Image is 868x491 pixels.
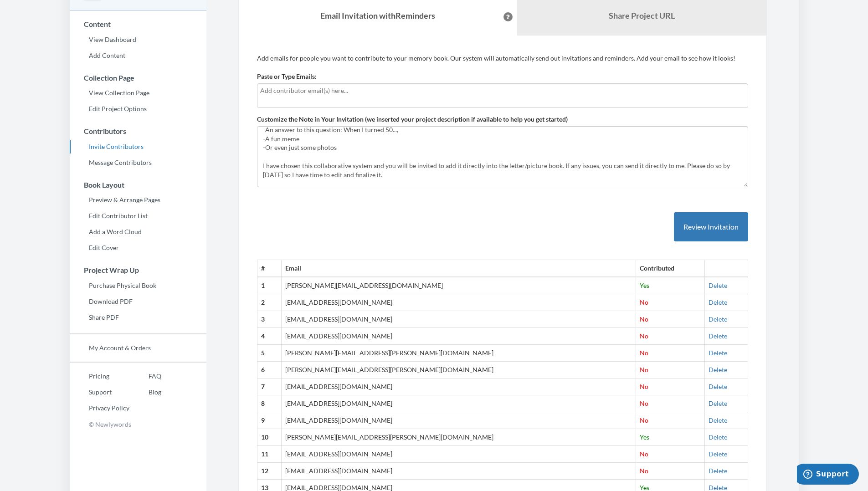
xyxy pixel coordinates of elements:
[70,127,206,135] h3: Contributors
[257,412,282,429] th: 9
[257,429,282,446] th: 10
[257,463,282,480] th: 12
[70,417,206,431] p: © Newlywords
[257,115,568,124] label: Customize the Note in Your Invitation (we inserted your project description if available to help ...
[282,412,636,429] td: [EMAIL_ADDRESS][DOMAIN_NAME]
[709,383,727,390] a: Delete
[257,345,282,362] th: 5
[257,72,317,81] label: Paste or Type Emails:
[609,10,675,20] b: Share Project URL
[260,86,745,96] input: Add contributor email(s) here...
[640,366,648,373] span: No
[70,369,129,383] a: Pricing
[709,399,727,407] a: Delete
[257,54,748,63] p: Add emails for people you want to contribute to your memory book. Our system will automatically s...
[70,225,206,239] a: Add a Word Cloud
[70,181,206,189] h3: Book Layout
[282,395,636,412] td: [EMAIL_ADDRESS][DOMAIN_NAME]
[797,464,859,486] iframe: Opens a widget where you can chat to one of our agents
[70,385,129,399] a: Support
[257,260,282,277] th: #
[70,341,206,355] a: My Account & Orders
[257,328,282,345] th: 4
[282,260,636,277] th: Email
[70,20,206,28] h3: Content
[282,378,636,395] td: [EMAIL_ADDRESS][DOMAIN_NAME]
[636,260,705,277] th: Contributed
[640,433,649,441] span: Yes
[640,332,648,340] span: No
[640,416,648,424] span: No
[640,281,649,289] span: Yes
[70,241,206,255] a: Edit Cover
[282,277,636,294] td: [PERSON_NAME][EMAIL_ADDRESS][DOMAIN_NAME]
[640,450,648,458] span: No
[709,467,727,475] a: Delete
[70,401,129,415] a: Privacy Policy
[320,10,435,20] strong: Email Invitation with Reminders
[70,74,206,82] h3: Collection Page
[70,140,206,153] a: Invite Contributors
[70,156,206,169] a: Message Contributors
[282,345,636,362] td: [PERSON_NAME][EMAIL_ADDRESS][PERSON_NAME][DOMAIN_NAME]
[282,463,636,480] td: [EMAIL_ADDRESS][DOMAIN_NAME]
[70,209,206,223] a: Edit Contributor List
[70,33,206,46] a: View Dashboard
[709,298,727,306] a: Delete
[640,349,648,357] span: No
[257,294,282,311] th: 2
[257,362,282,378] th: 6
[282,446,636,463] td: [EMAIL_ADDRESS][DOMAIN_NAME]
[709,349,727,357] a: Delete
[282,362,636,378] td: [PERSON_NAME][EMAIL_ADDRESS][PERSON_NAME][DOMAIN_NAME]
[257,446,282,463] th: 11
[70,295,206,308] a: Download PDF
[640,315,648,323] span: No
[257,277,282,294] th: 1
[709,450,727,458] a: Delete
[709,366,727,373] a: Delete
[709,281,727,289] a: Delete
[674,212,748,242] button: Review Invitation
[709,433,727,441] a: Delete
[257,126,748,187] textarea: Friends/Fam, Another year, another big occasion. [PERSON_NAME] is turning 50 [DATE] this year and...
[640,399,648,407] span: No
[640,467,648,475] span: No
[70,311,206,324] a: Share PDF
[257,378,282,395] th: 7
[70,49,206,62] a: Add Content
[640,298,648,306] span: No
[70,193,206,207] a: Preview & Arrange Pages
[70,102,206,116] a: Edit Project Options
[70,279,206,292] a: Purchase Physical Book
[709,416,727,424] a: Delete
[70,266,206,274] h3: Project Wrap Up
[640,383,648,390] span: No
[282,294,636,311] td: [EMAIL_ADDRESS][DOMAIN_NAME]
[129,385,161,399] a: Blog
[709,315,727,323] a: Delete
[282,328,636,345] td: [EMAIL_ADDRESS][DOMAIN_NAME]
[282,311,636,328] td: [EMAIL_ADDRESS][DOMAIN_NAME]
[282,429,636,446] td: [PERSON_NAME][EMAIL_ADDRESS][PERSON_NAME][DOMAIN_NAME]
[257,311,282,328] th: 3
[129,369,161,383] a: FAQ
[257,395,282,412] th: 8
[709,332,727,340] a: Delete
[70,86,206,100] a: View Collection Page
